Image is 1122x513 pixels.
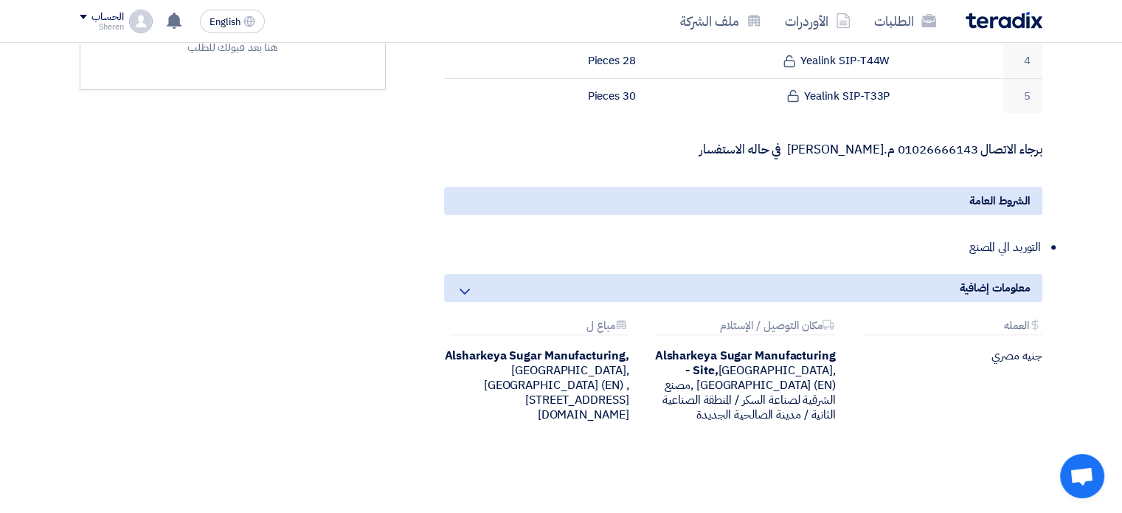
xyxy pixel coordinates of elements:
[668,4,773,38] a: ملف الشركة
[657,320,835,335] div: مكان التوصيل / الإستلام
[1003,44,1042,79] td: 4
[969,193,1031,209] span: الشروط العامة
[209,17,240,27] span: English
[773,4,862,38] a: الأوردرات
[91,11,123,24] div: الحساب
[450,320,628,335] div: مباع ل
[959,280,1031,296] span: معلومات إضافية
[459,233,1042,262] li: التوريد الي المصنع
[862,4,948,38] a: الطلبات
[546,78,648,113] td: 30 Pieces
[444,347,628,365] b: Alsharkeya Sugar Manufacturing,
[444,348,628,422] div: [GEOGRAPHIC_DATA], [GEOGRAPHIC_DATA] (EN) ,[STREET_ADDRESS][DOMAIN_NAME]
[1060,454,1104,498] a: Open chat
[655,347,836,379] b: Alsharkeya Sugar Manufacturing - Site,
[200,10,265,33] button: English
[966,12,1042,29] img: Teradix logo
[444,142,1042,157] p: برجاء الاتصال 01026666143 م.[PERSON_NAME] في حاله الاستفسار
[129,10,153,33] img: profile_test.png
[651,348,835,422] div: [GEOGRAPHIC_DATA], [GEOGRAPHIC_DATA] (EN) ,مصنع الشرقية لصناعة السكر / المنطقة الصناعية الثانية /...
[858,348,1042,363] div: جنيه مصري
[80,23,123,31] div: Sheren
[864,320,1042,335] div: العمله
[546,44,648,79] td: 28 Pieces
[648,78,902,113] td: Yealink SIP-T33P
[648,44,902,79] td: Yealink SIP-T44W
[1003,78,1042,113] td: 5
[108,27,359,54] div: اذا كانت لديك أي اسئلة بخصوص الطلب, من فضلك اطرحها هنا بعد قبولك للطلب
